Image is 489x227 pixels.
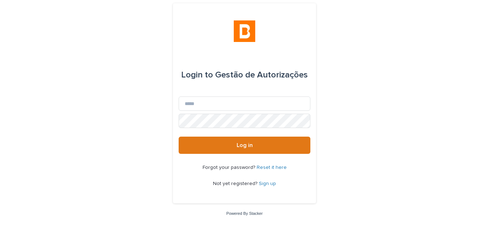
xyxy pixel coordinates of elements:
[226,211,262,216] a: Powered By Stacker
[259,181,276,186] a: Sign up
[203,165,257,170] span: Forgot your password?
[179,137,310,154] button: Log in
[237,142,253,148] span: Log in
[234,20,255,42] img: zVaNuJHRTjyIjT5M9Xd5
[257,165,287,170] a: Reset it here
[213,181,259,186] span: Not yet registered?
[181,65,308,85] div: Gestão de Autorizações
[181,71,213,79] span: Login to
